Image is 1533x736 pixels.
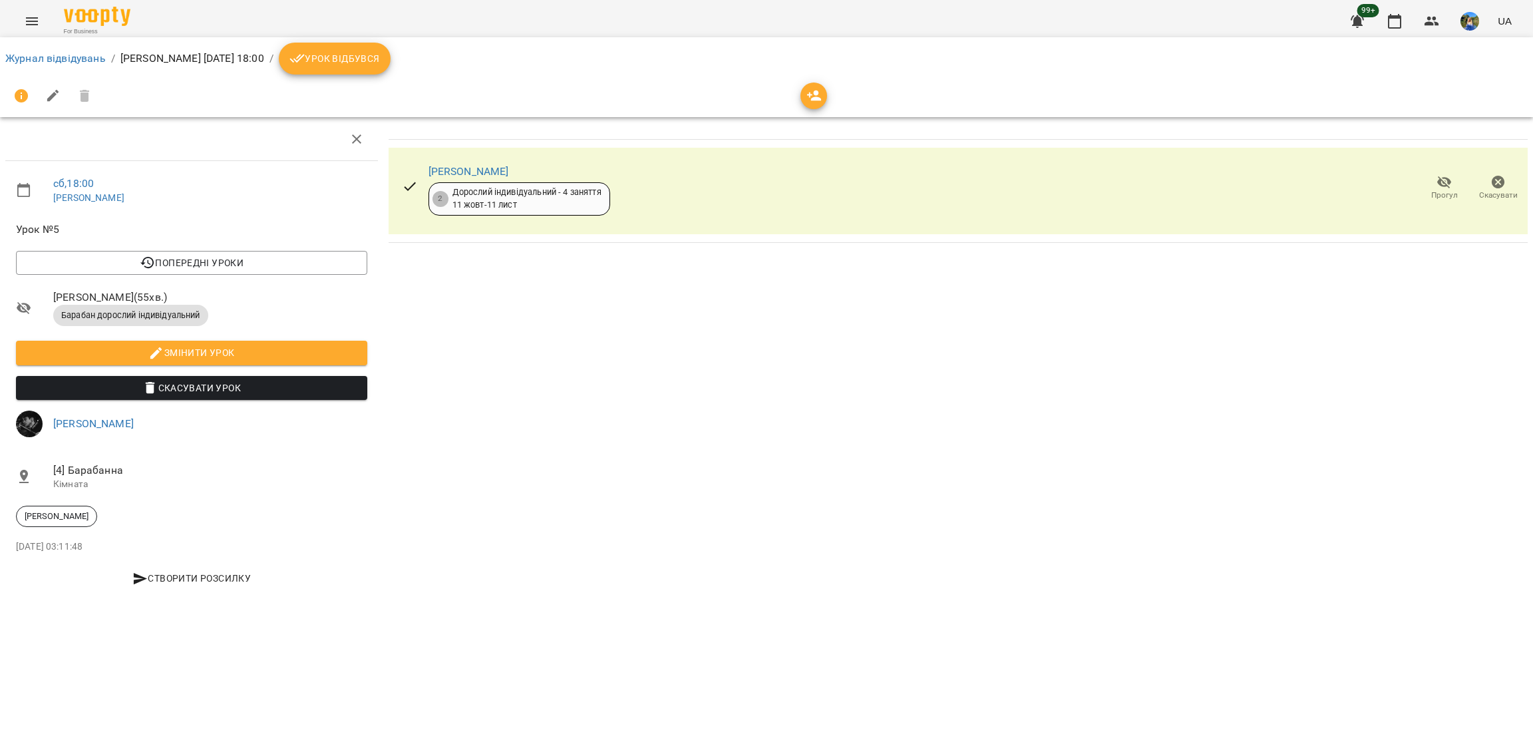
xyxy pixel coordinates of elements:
span: Створити розсилку [21,570,362,586]
span: Урок №5 [16,222,367,238]
span: [PERSON_NAME] [17,510,96,522]
p: Кімната [53,478,367,491]
button: Змінити урок [16,341,367,365]
span: Попередні уроки [27,255,357,271]
img: 0fc4f9d522d3542c56c5d1a1096ba97a.jpg [1460,12,1479,31]
div: [PERSON_NAME] [16,506,97,527]
a: [PERSON_NAME] [53,192,124,203]
img: 1e89187ef4379fa210f999b4f8978c3c.png [16,411,43,437]
span: Скасувати Урок [27,380,357,396]
p: [PERSON_NAME] [DATE] 18:00 [120,51,264,67]
span: Змінити урок [27,345,357,361]
span: Урок відбувся [289,51,380,67]
span: Барабан дорослий індивідуальний [53,309,208,321]
li: / [111,51,115,67]
span: Скасувати [1479,190,1518,201]
a: сб , 18:00 [53,177,94,190]
a: [PERSON_NAME] [53,417,134,430]
span: 99+ [1357,4,1379,17]
p: [DATE] 03:11:48 [16,540,367,554]
a: Журнал відвідувань [5,52,106,65]
button: UA [1492,9,1517,33]
button: Попередні уроки [16,251,367,275]
div: Дорослий індивідуальний - 4 заняття 11 жовт - 11 лист [452,186,601,211]
span: [4] Барабанна [53,462,367,478]
span: Прогул [1431,190,1458,201]
span: For Business [64,27,130,36]
div: 2 [432,191,448,207]
img: Voopty Logo [64,7,130,26]
button: Menu [16,5,48,37]
button: Прогул [1417,170,1471,207]
li: / [269,51,273,67]
nav: breadcrumb [5,43,1528,75]
a: [PERSON_NAME] [428,165,509,178]
button: Скасувати [1471,170,1525,207]
button: Створити розсилку [16,566,367,590]
span: [PERSON_NAME] ( 55 хв. ) [53,289,367,305]
span: UA [1498,14,1512,28]
button: Скасувати Урок [16,376,367,400]
button: Урок відбувся [279,43,391,75]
